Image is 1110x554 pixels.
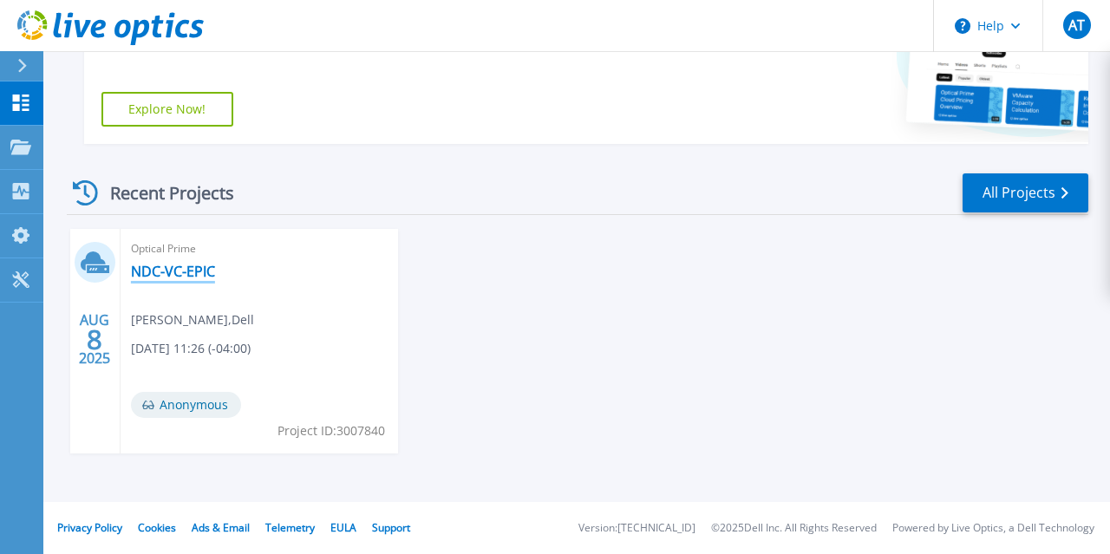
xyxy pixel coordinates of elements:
div: AUG 2025 [78,308,111,371]
span: Optical Prime [131,239,388,258]
a: Ads & Email [192,520,250,535]
a: EULA [330,520,356,535]
span: 8 [87,332,102,347]
div: Recent Projects [67,172,258,214]
li: Version: [TECHNICAL_ID] [578,523,695,534]
a: NDC-VC-EPIC [131,263,215,280]
a: Privacy Policy [57,520,122,535]
span: Project ID: 3007840 [277,421,385,440]
a: Support [372,520,410,535]
a: All Projects [963,173,1088,212]
li: © 2025 Dell Inc. All Rights Reserved [711,523,877,534]
a: Telemetry [265,520,315,535]
li: Powered by Live Optics, a Dell Technology [892,523,1094,534]
span: Anonymous [131,392,241,418]
span: AT [1068,18,1085,32]
span: [DATE] 11:26 (-04:00) [131,339,251,358]
a: Cookies [138,520,176,535]
a: Explore Now! [101,92,233,127]
span: [PERSON_NAME] , Dell [131,310,254,329]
